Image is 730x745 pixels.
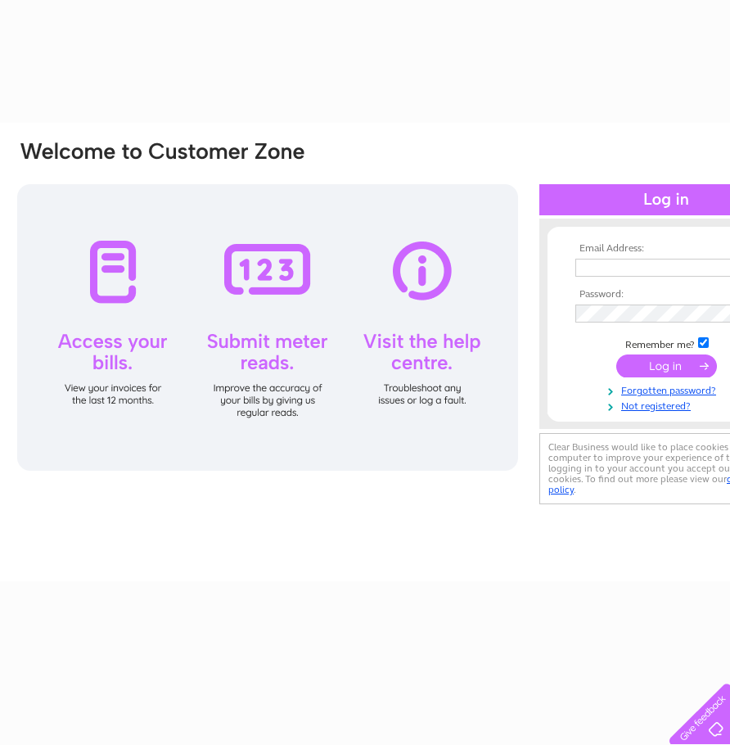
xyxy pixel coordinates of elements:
[616,354,717,377] input: Submit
